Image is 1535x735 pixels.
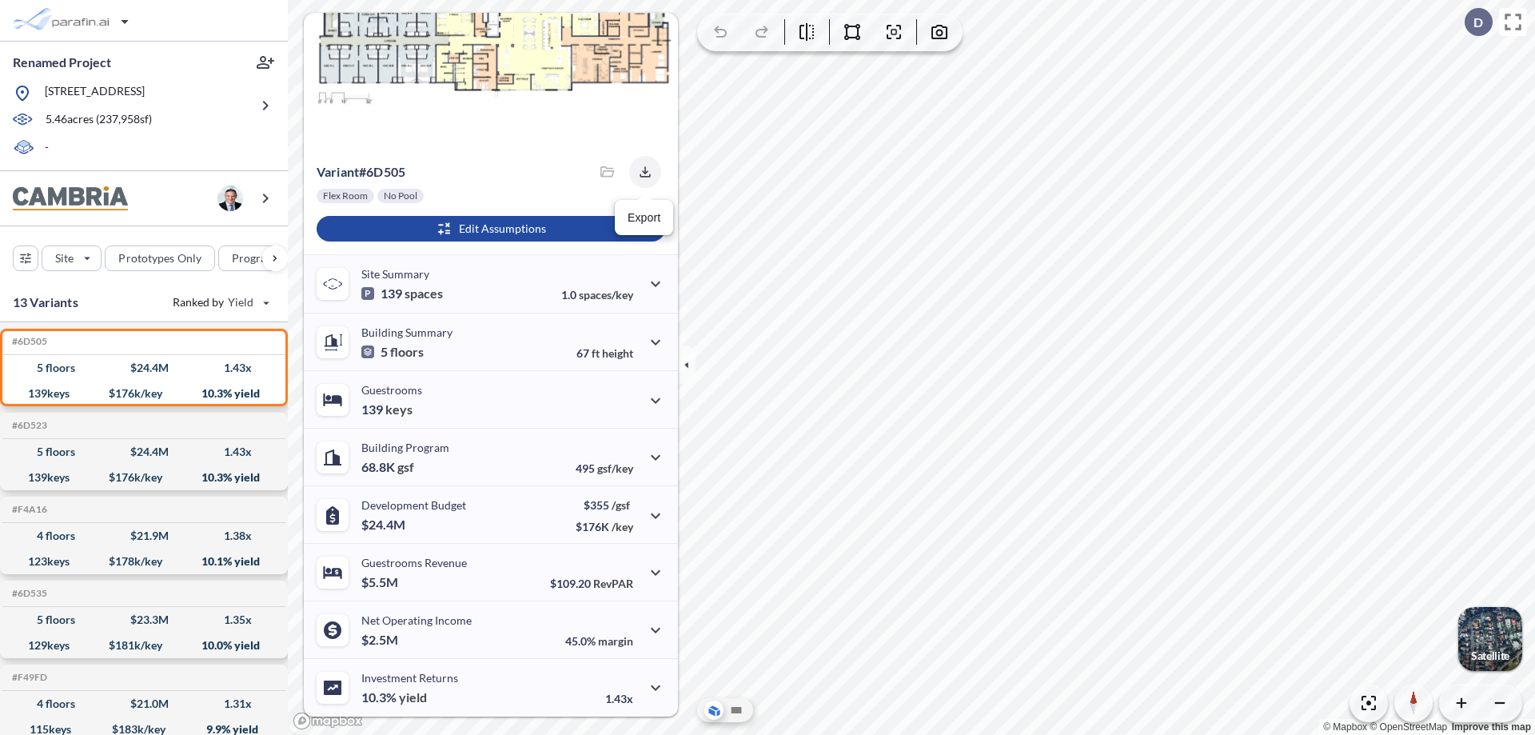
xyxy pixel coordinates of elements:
[361,517,408,533] p: $24.4M
[361,383,422,397] p: Guestrooms
[1452,721,1531,733] a: Improve this map
[361,401,413,417] p: 139
[576,346,633,360] p: 67
[13,293,78,312] p: 13 Variants
[1458,607,1522,671] img: Switcher Image
[45,83,145,103] p: [STREET_ADDRESS]
[565,634,633,648] p: 45.0%
[45,139,49,158] p: -
[217,186,243,211] img: user logo
[550,577,633,590] p: $109.20
[46,111,152,129] p: 5.46 acres ( 237,958 sf)
[218,246,305,271] button: Program
[361,441,449,454] p: Building Program
[317,216,665,242] button: Edit Assumptions
[390,344,424,360] span: floors
[323,190,368,202] p: Flex Room
[9,336,47,347] h5: Click to copy the code
[9,504,47,515] h5: Click to copy the code
[9,420,47,431] h5: Click to copy the code
[361,613,472,627] p: Net Operating Income
[576,498,633,512] p: $355
[579,288,633,302] span: spaces/key
[361,267,429,281] p: Site Summary
[361,574,401,590] p: $5.5M
[1323,721,1367,733] a: Mapbox
[9,588,47,599] h5: Click to copy the code
[361,632,401,648] p: $2.5M
[612,520,633,533] span: /key
[361,326,453,339] p: Building Summary
[605,692,633,705] p: 1.43x
[602,346,633,360] span: height
[597,461,633,475] span: gsf/key
[361,689,427,705] p: 10.3%
[317,164,405,180] p: # 6d505
[1471,649,1509,662] p: Satellite
[232,250,277,266] p: Program
[628,210,660,226] p: Export
[612,498,630,512] span: /gsf
[361,556,467,569] p: Guestrooms Revenue
[42,246,102,271] button: Site
[361,459,414,475] p: 68.8K
[598,634,633,648] span: margin
[293,712,363,730] a: Mapbox homepage
[561,288,633,302] p: 1.0
[459,221,546,237] p: Edit Assumptions
[13,54,111,71] p: Renamed Project
[105,246,215,271] button: Prototypes Only
[397,459,414,475] span: gsf
[405,286,443,302] span: spaces
[592,346,600,360] span: ft
[576,520,633,533] p: $176K
[1473,15,1483,30] p: D
[576,461,633,475] p: 495
[704,701,724,720] button: Aerial View
[399,689,427,705] span: yield
[55,250,74,266] p: Site
[385,401,413,417] span: keys
[384,190,417,202] p: No Pool
[361,498,466,512] p: Development Budget
[9,672,47,683] h5: Click to copy the code
[317,164,359,179] span: Variant
[160,290,280,315] button: Ranked by Yield
[1370,721,1447,733] a: OpenStreetMap
[13,186,128,211] img: BrandImage
[1458,607,1522,671] button: Switcher ImageSatellite
[361,671,458,685] p: Investment Returns
[361,286,443,302] p: 139
[118,250,201,266] p: Prototypes Only
[228,294,254,310] span: Yield
[593,577,633,590] span: RevPAR
[361,344,424,360] p: 5
[727,701,746,720] button: Site Plan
